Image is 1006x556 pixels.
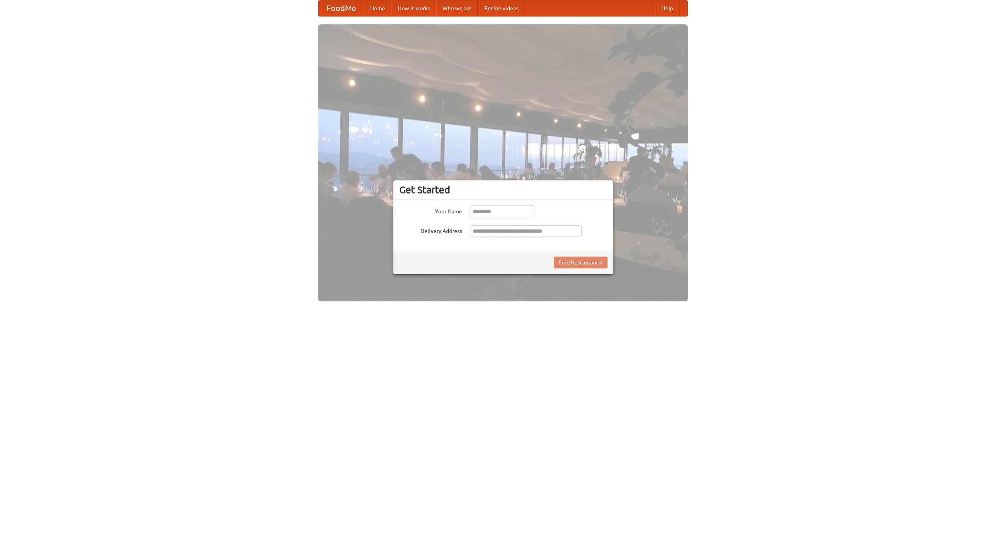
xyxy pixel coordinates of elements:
a: Help [655,0,679,16]
label: Delivery Address [399,225,462,235]
h3: Get Started [399,184,608,196]
a: Home [364,0,391,16]
a: How it works [391,0,436,16]
button: Find Restaurants! [554,257,608,268]
label: Your Name [399,206,462,215]
a: Recipe videos [478,0,525,16]
a: FoodMe [319,0,364,16]
a: Who we are [436,0,478,16]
